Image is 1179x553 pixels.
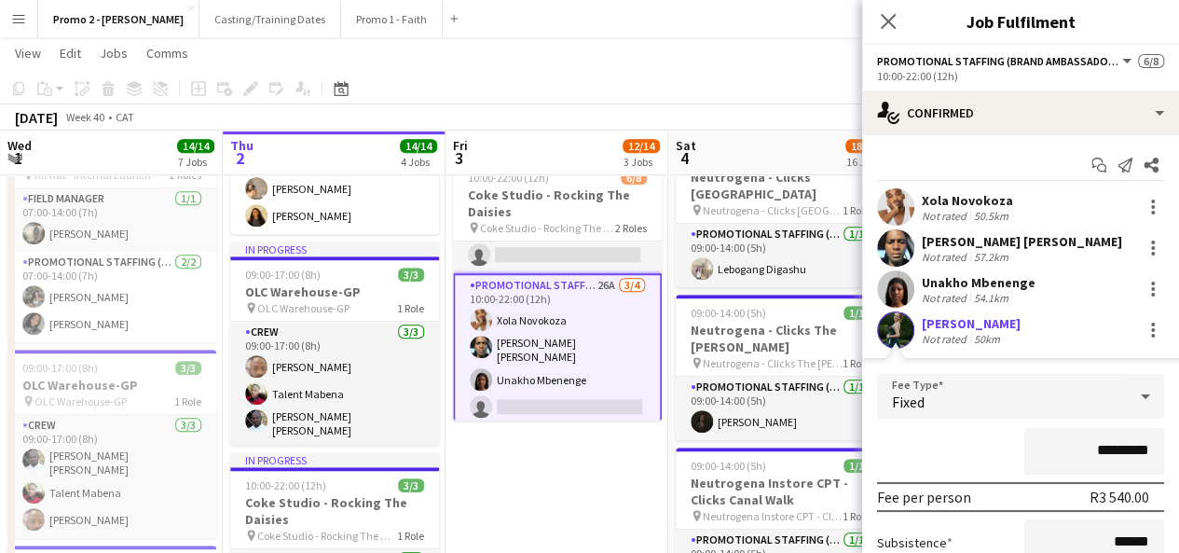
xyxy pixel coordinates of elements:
a: View [7,41,48,65]
app-card-role: Promotional Staffing (Brand Ambassadors)1/109:00-14:00 (5h)Lebogang Digashu [676,224,884,287]
span: Neutrogena Instore CPT - Clicks Canal Walk [703,509,843,523]
span: 14/14 [400,139,437,153]
span: OLC Warehouse-GP [34,394,127,408]
button: Promo 1 - Faith [341,1,443,37]
span: Neutrogena - Clicks The [PERSON_NAME] [703,356,843,370]
div: [PERSON_NAME] [922,315,1021,332]
div: Not rated [922,250,970,264]
app-card-role: Field Manager1/107:00-14:00 (7h)[PERSON_NAME] [7,188,216,252]
span: 3/3 [175,361,201,375]
div: Not rated [922,209,970,223]
div: R3 540.00 [1090,488,1149,506]
a: Edit [52,41,89,65]
div: 50.5km [970,209,1012,223]
span: OLC Warehouse-GP [257,301,350,315]
span: 12/14 [623,139,660,153]
app-job-card: Updated10:00-22:00 (12h)6/8Coke Studio - Rocking The Daisies Coke Studio - Rocking The Daisies2 R... [453,145,662,421]
span: 1 Role [843,509,870,523]
span: 6/8 [621,171,647,185]
div: 3 Jobs [624,155,659,169]
app-card-role: Crew3/309:00-17:00 (8h)[PERSON_NAME]Talent Mabena[PERSON_NAME] [PERSON_NAME] [230,322,439,445]
app-job-card: 09:00-17:00 (8h)3/3OLC Warehouse-GP OLC Warehouse-GP1 RoleCrew3/309:00-17:00 (8h)[PERSON_NAME] [P... [7,350,216,538]
span: 4 [673,147,696,169]
div: 54.1km [970,291,1012,305]
h3: Coke Studio - Rocking The Daisies [453,187,662,220]
app-job-card: 09:00-14:00 (5h)1/1Neutrogena - Clicks [GEOGRAPHIC_DATA] Neutrogena - Clicks [GEOGRAPHIC_DATA]1 R... [676,142,884,287]
div: Not rated [922,332,970,346]
div: In progress [230,242,439,256]
div: [PERSON_NAME] [PERSON_NAME] [922,233,1122,250]
button: Promotional Staffing (Brand Ambassadors) [877,54,1134,68]
span: 3/3 [398,268,424,282]
h3: Job Fulfilment [862,9,1179,34]
span: Fri [453,137,468,154]
app-card-role: Promotional Staffing (Brand Ambassadors)2/209:00-17:00 (8h)[PERSON_NAME][PERSON_NAME] [230,144,439,234]
span: Coke Studio - Rocking The Daisies [257,529,397,543]
app-card-role: Promotional Staffing (Brand Ambassadors)2/207:00-14:00 (7h)[PERSON_NAME][PERSON_NAME] [7,252,216,342]
div: Confirmed [862,90,1179,135]
span: View [15,45,41,62]
span: 1 Role [843,203,870,217]
span: Jobs [100,45,128,62]
span: 1 Role [174,394,201,408]
h3: Neutrogena - Clicks [GEOGRAPHIC_DATA] [676,169,884,202]
span: 18/23 [845,139,883,153]
span: 3 [450,147,468,169]
span: Thu [230,137,254,154]
span: 09:00-14:00 (5h) [691,306,766,320]
app-job-card: 07:00-14:00 (7h)3/3Kit Kat - Internal Launch Kit Kat - Internal Launch2 RolesField Manager1/107:0... [7,123,216,342]
app-card-role: Promotional Staffing (Brand Ambassadors)1/109:00-14:00 (5h)[PERSON_NAME] [676,377,884,440]
span: Coke Studio - Rocking The Daisies [480,221,615,235]
span: Sat [676,137,696,154]
span: Promotional Staffing (Brand Ambassadors) [877,54,1119,68]
span: Week 40 [62,110,108,124]
h3: Neutrogena - Clicks The [PERSON_NAME] [676,322,884,355]
button: Casting/Training Dates [199,1,341,37]
h3: OLC Warehouse-GP [230,283,439,300]
div: 50km [970,332,1004,346]
span: Wed [7,137,32,154]
span: 2 Roles [615,221,647,235]
span: 1 Role [397,301,424,315]
div: Unakho Mbenenge [922,274,1035,291]
span: 09:00-17:00 (8h) [245,268,321,282]
app-job-card: 09:00-14:00 (5h)1/1Neutrogena - Clicks The [PERSON_NAME] Neutrogena - Clicks The [PERSON_NAME]1 R... [676,295,884,440]
span: 09:00-14:00 (5h) [691,459,766,473]
app-card-role: Promotional Staffing (Brand Ambassadors)26A3/410:00-22:00 (12h)Xola Novokoza[PERSON_NAME] [PERSON... [453,273,662,427]
div: 57.2km [970,250,1012,264]
label: Subsistence [877,534,953,551]
div: Not rated [922,291,970,305]
span: 1/1 [843,306,870,320]
span: 10:00-22:00 (12h) [468,171,549,185]
a: Comms [139,41,196,65]
span: 14/14 [177,139,214,153]
span: 3/3 [398,478,424,492]
span: 1 Role [843,356,870,370]
div: 16 Jobs [846,155,882,169]
span: 1 [5,147,32,169]
div: CAT [116,110,134,124]
a: Jobs [92,41,135,65]
div: 10:00-22:00 (12h) [877,69,1164,83]
div: [DATE] [15,108,58,127]
span: 2 [227,147,254,169]
div: In progress [230,452,439,467]
span: 1 Role [397,529,424,543]
div: 7 Jobs [178,155,213,169]
span: 09:00-17:00 (8h) [22,361,98,375]
h3: Coke Studio - Rocking The Daisies [230,494,439,528]
h3: Neutrogena Instore CPT - Clicks Canal Walk [676,475,884,508]
h3: OLC Warehouse-GP [7,377,216,394]
div: Xola Novokoza [922,192,1013,209]
span: Comms [146,45,188,62]
app-job-card: In progress09:00-17:00 (8h)3/3OLC Warehouse-GP OLC Warehouse-GP1 RoleCrew3/309:00-17:00 (8h)[PERS... [230,242,439,445]
div: 4 Jobs [401,155,436,169]
span: 10:00-22:00 (12h) [245,478,326,492]
span: Neutrogena - Clicks [GEOGRAPHIC_DATA] [703,203,843,217]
